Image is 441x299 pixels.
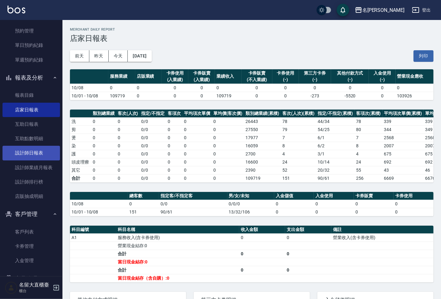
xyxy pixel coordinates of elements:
th: 指定客/不指定客 [159,192,227,200]
td: 0 [354,208,394,216]
td: 0 [135,92,162,100]
td: 護 [70,150,91,158]
td: 0 [314,208,354,216]
th: 類別總業績(累積) [244,110,281,118]
button: 列印 [414,50,434,62]
td: 109719 [108,92,135,100]
h5: 名留大直櫃臺 [19,282,51,288]
th: 入金儲值 [274,192,314,200]
td: 6 / 2 [316,142,354,150]
td: 0 [182,174,212,182]
td: 3 / 1 [316,150,354,158]
td: 0 [394,200,434,208]
td: 0 [314,200,354,208]
button: 報表及分析 [2,70,60,86]
th: 店販業績 [135,69,162,84]
td: 0 / 0 [140,142,166,150]
th: 客項次 [166,110,182,118]
table: a dense table [70,226,434,282]
th: 男/女/未知 [227,192,274,200]
td: 0 [212,134,244,142]
td: 10/01 - 10/08 [70,208,128,216]
th: 卡券販賣 [354,192,394,200]
div: 卡券使用 [274,70,297,76]
button: 客戶管理 [2,206,60,222]
td: 256 [354,174,383,182]
td: 0 [116,117,140,125]
td: 0 [166,142,182,150]
td: 0 [166,158,182,166]
td: 0 [91,150,116,158]
td: 151 [128,208,159,216]
td: 0 [188,84,215,92]
td: 0 [394,208,434,216]
a: 客戶列表 [2,225,60,239]
td: 0 [135,84,162,92]
a: 店販抽成明細 [2,189,60,203]
button: 昨天 [89,50,109,62]
td: 0/0 [159,200,227,208]
td: 0 [182,125,212,134]
td: 0 [212,166,244,174]
td: 2007 [383,142,424,150]
button: [DATE] [128,50,151,62]
td: 0 [212,150,244,158]
td: 339 [383,117,424,125]
td: 合計 [116,266,239,274]
a: 設計師排行榜 [2,175,60,189]
td: 0 [166,150,182,158]
h3: 店家日報表 [70,34,434,43]
td: 6 / 1 [316,134,354,142]
th: 客項次(累積) [354,110,383,118]
td: 營業現金結存:0 [116,242,239,250]
button: 名[PERSON_NAME] [352,4,407,17]
td: 0 [212,174,244,182]
th: 備註 [331,226,434,234]
td: 78 [354,117,383,125]
td: 54 / 25 [316,125,354,134]
td: 0 [91,174,116,182]
td: 0 [162,84,188,92]
td: 0 / 0 [140,150,166,158]
div: 卡券使用 [163,70,187,76]
div: (-) [274,76,297,83]
th: 支出金額 [285,226,331,234]
td: 151 [281,174,316,182]
button: save [337,4,349,16]
td: 0 [91,134,116,142]
td: 90/61 [316,174,354,182]
td: 0 [91,142,116,150]
td: 0 [331,84,369,92]
td: 0 [182,117,212,125]
td: 0 [128,200,159,208]
td: 0 [108,84,135,92]
td: 0 [212,158,244,166]
td: 0 [369,84,395,92]
td: 0 [272,92,299,100]
a: 設計師業績月報表 [2,160,60,175]
td: 0 [285,250,331,258]
td: 0 [116,174,140,182]
a: 報表目錄 [2,88,60,102]
td: 17977 [244,134,281,142]
th: 營業現金應收 [396,69,434,84]
div: 卡券販賣 [190,70,213,76]
div: 入金使用 [370,70,394,76]
td: 合計 [70,174,91,182]
td: 0 [274,200,314,208]
table: a dense table [70,192,434,216]
td: -5520 [331,92,369,100]
td: 0 [116,158,140,166]
td: 4 [281,150,316,158]
td: 其它 [70,166,91,174]
td: A1 [70,233,116,242]
td: 0 [212,142,244,150]
td: 0 [212,117,244,125]
td: 0 [396,84,434,92]
img: Person [5,282,17,294]
td: 0 [116,166,140,174]
td: 頭皮理療 [70,158,91,166]
div: (-) [333,76,367,83]
td: 20 / 32 [316,166,354,174]
th: 服務業績 [108,69,135,84]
